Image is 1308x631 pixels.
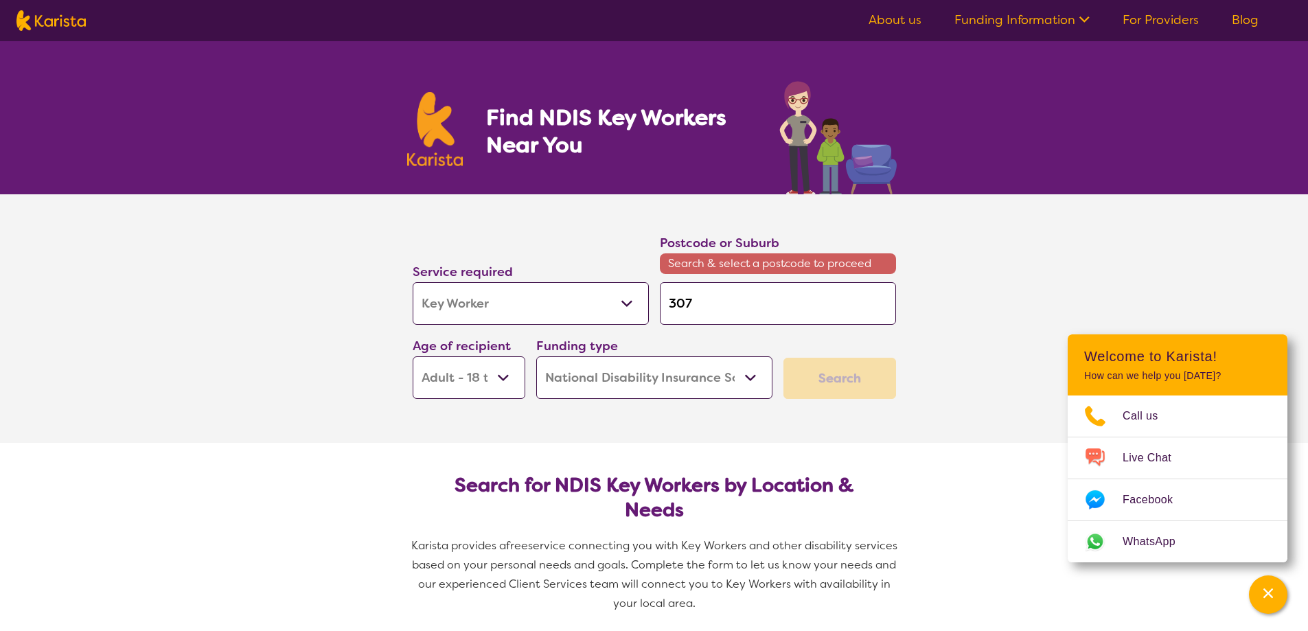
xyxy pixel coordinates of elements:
[16,10,86,31] img: Karista logo
[506,538,528,553] span: free
[412,538,900,610] span: service connecting you with Key Workers and other disability services based on your personal need...
[424,473,885,523] h2: Search for NDIS Key Workers by Location & Needs
[486,104,752,159] h1: Find NDIS Key Workers Near You
[536,338,618,354] label: Funding type
[1232,12,1259,28] a: Blog
[1123,448,1188,468] span: Live Chat
[1123,406,1175,426] span: Call us
[413,338,511,354] label: Age of recipient
[1068,395,1287,562] ul: Choose channel
[1084,348,1271,365] h2: Welcome to Karista!
[869,12,921,28] a: About us
[660,253,896,274] span: Search & select a postcode to proceed
[1123,531,1192,552] span: WhatsApp
[660,235,779,251] label: Postcode or Suburb
[1123,490,1189,510] span: Facebook
[407,92,463,166] img: Karista logo
[1249,575,1287,614] button: Channel Menu
[413,264,513,280] label: Service required
[411,538,506,553] span: Karista provides a
[660,282,896,325] input: Type
[954,12,1090,28] a: Funding Information
[1084,370,1271,382] p: How can we help you [DATE]?
[1123,12,1199,28] a: For Providers
[1068,334,1287,562] div: Channel Menu
[776,74,902,194] img: key-worker
[1068,521,1287,562] a: Web link opens in a new tab.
